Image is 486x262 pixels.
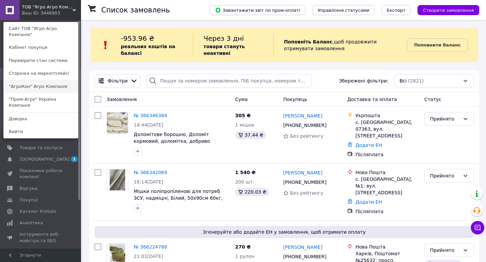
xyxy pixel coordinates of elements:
div: [PHONE_NUMBER] [282,121,328,130]
span: Статус [424,97,441,102]
span: 1 рулон [235,254,254,259]
span: Аналітика [20,220,43,226]
a: № 366342069 [134,170,167,175]
span: Через 3 дні [204,34,244,42]
span: 21:01[DATE] [134,254,163,259]
div: с. [GEOGRAPHIC_DATA], №1: вул. [STREET_ADDRESS] [355,176,419,196]
div: Прийнято [430,172,460,179]
a: Вийти [4,125,78,138]
span: Покупці [20,197,38,203]
b: реальних коштів на балансі [121,44,175,56]
span: Покупець [283,97,307,102]
div: [PHONE_NUMBER] [282,177,328,187]
a: № 366346384 [134,113,167,118]
img: Фото товару [107,112,128,133]
button: Чат з покупцем [471,221,484,234]
a: Перевірити стан системи [4,54,78,67]
div: Прийнято [430,247,460,254]
div: с. [GEOGRAPHIC_DATA], 07363, вул. [STREET_ADDRESS] [355,119,419,139]
span: Cума [235,97,248,102]
span: Інструменти веб-майстра та SEO [20,231,62,243]
span: Експорт [387,8,406,13]
span: Замовлення [107,97,137,102]
span: 270 ₴ [235,244,251,250]
a: Сторінка на маркетплейсі [4,67,78,80]
h1: Список замовлень [101,6,170,14]
span: 18:44[DATE] [134,122,163,128]
div: Нова Пошта [355,169,419,176]
span: -953.96 ₴ [121,34,154,42]
div: Нова Пошта [355,243,419,250]
a: Сайт ТОВ "Ягро Агро Компанія" [4,22,78,41]
a: [PERSON_NAME] [283,112,322,119]
span: Показники роботи компанії [20,168,62,180]
a: Додати ЕН [355,142,382,148]
button: Експорт [381,5,411,15]
a: № 366224788 [134,244,167,250]
span: Товари та послуги [20,145,62,151]
b: товари стануть неактивні [204,44,245,56]
a: Довідка [4,112,78,125]
a: [PERSON_NAME] [283,244,322,251]
div: Прийнято [430,115,460,123]
a: Поповнити баланс [407,38,468,52]
a: Доломітове борошно, Доломіт кормовий, доломітка, добриво органічне 25 кг [134,132,210,151]
span: (2821) [408,78,424,84]
span: Без рейтингу [290,190,323,196]
span: 305 ₴ [235,113,251,118]
div: Післяплата [355,208,419,215]
div: 220.03 ₴ [235,188,269,196]
span: Управління статусами [318,8,369,13]
div: [PHONE_NUMBER] [282,252,328,261]
span: ТОВ "Ягро Агро Компанія" [22,4,73,10]
div: , щоб продовжити отримувати замовлення [273,34,407,57]
div: 37.44 ₴ [235,131,266,139]
input: Пошук за номером замовлення, ПІБ покупця, номером телефону, Email, номером накладної [146,74,312,88]
span: 1 мішок [235,122,255,128]
span: Завантажити звіт по пром-оплаті [215,7,300,13]
b: Поповнити баланс [414,42,461,47]
img: :exclamation: [101,40,111,50]
span: 18:14[DATE] [134,179,163,185]
a: "АгроКон" Агро Компанія [4,80,78,93]
img: Фото товару [110,169,126,190]
a: [PERSON_NAME] [283,169,322,176]
span: Всі [400,77,407,84]
a: Створити замовлення [411,7,479,12]
span: Згенеруйте або додайте ЕН у замовлення, щоб отримати оплату [97,229,471,235]
button: Управління статусами [312,5,375,15]
span: 1 [71,156,78,162]
span: Відгуки [20,186,37,192]
span: Збережені фільтри: [339,77,388,84]
span: [DEMOGRAPHIC_DATA] [20,156,70,162]
a: "Пром-Агро" Україна Компанія [4,93,78,112]
a: Кабінет покупця [4,41,78,54]
a: Додати ЕН [355,199,382,205]
span: Створити замовлення [423,8,474,13]
b: Поповніть Баланс [284,39,332,44]
span: 1 540 ₴ [235,170,256,175]
button: Створити замовлення [417,5,479,15]
span: Фільтри [108,77,128,84]
span: Без рейтингу [290,133,323,139]
div: Післяплата [355,151,419,158]
span: Доставка та оплата [347,97,397,102]
button: Завантажити звіт по пром-оплаті [210,5,305,15]
a: Мішки поліпропіленові для потреб ЗСУ, надміцні, Білий, 50х90см 60кг, 800 шт [134,189,223,207]
div: Укрпошта [355,112,419,119]
span: Каталог ProSale [20,208,56,215]
span: 200 шт. [235,179,254,185]
a: Фото товару [107,169,128,191]
div: Ваш ID: 3446903 [22,10,50,16]
a: Фото товару [107,112,128,134]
